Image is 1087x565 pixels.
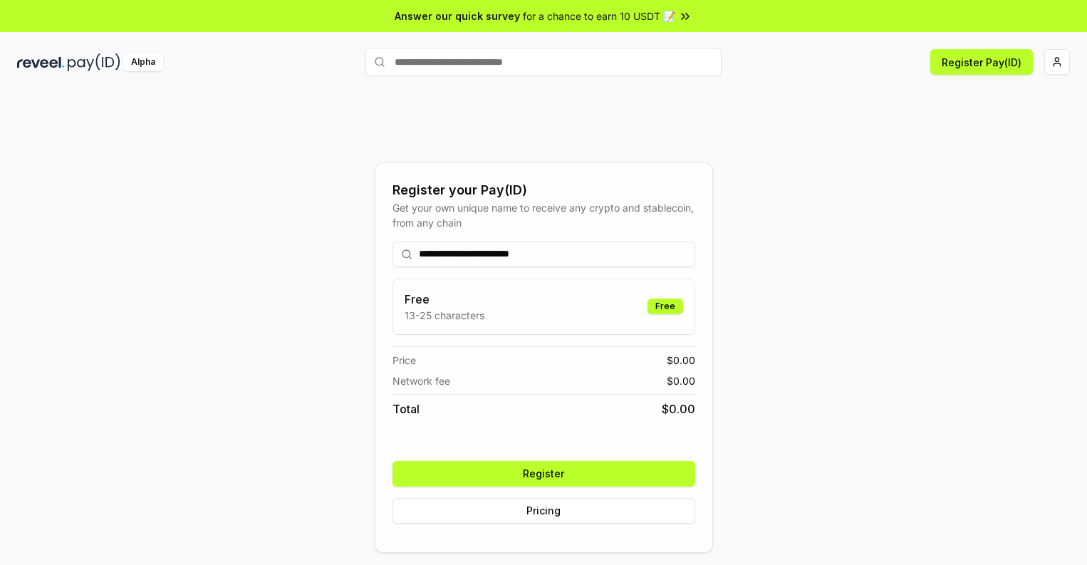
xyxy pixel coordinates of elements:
[392,373,450,388] span: Network fee
[662,400,695,418] span: $ 0.00
[17,53,65,71] img: reveel_dark
[392,353,416,368] span: Price
[123,53,163,71] div: Alpha
[523,9,675,24] span: for a chance to earn 10 USDT 📝
[392,498,695,524] button: Pricing
[930,49,1033,75] button: Register Pay(ID)
[405,308,484,323] p: 13-25 characters
[647,299,683,314] div: Free
[392,461,695,487] button: Register
[405,291,484,308] h3: Free
[68,53,120,71] img: pay_id
[392,400,420,418] span: Total
[392,180,695,200] div: Register your Pay(ID)
[667,373,695,388] span: $ 0.00
[395,9,520,24] span: Answer our quick survey
[667,353,695,368] span: $ 0.00
[392,200,695,230] div: Get your own unique name to receive any crypto and stablecoin, from any chain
